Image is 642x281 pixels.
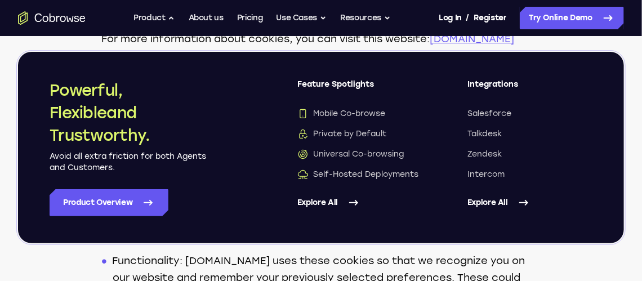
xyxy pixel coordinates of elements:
button: Product [133,7,175,29]
a: Explore All [297,189,422,216]
img: Mobile Co-browse [297,108,309,119]
p: Avoid all extra friction for both Agents and Customers. [50,151,207,173]
a: Product Overview [50,189,168,216]
a: Talkdesk [467,128,592,140]
button: Use Cases [276,7,327,29]
span: Self-Hosted Deployments [297,169,418,180]
span: Integrations [467,79,592,99]
span: Feature Spotlights [297,79,422,99]
a: Intercom [467,169,592,180]
a: Mobile Co-browseMobile Co-browse [297,108,422,119]
span: Talkdesk [467,128,502,140]
span: / [466,11,470,25]
a: Salesforce [467,108,592,119]
img: Private by Default [297,128,309,140]
button: Resources [340,7,391,29]
a: [DOMAIN_NAME] [430,33,514,45]
span: Mobile Co-browse [297,108,385,119]
h2: Powerful, Flexible and Trustworthy. [50,79,207,146]
a: Zendesk [467,149,592,160]
span: Intercom [467,169,505,180]
a: Register [474,7,507,29]
span: Private by Default [297,128,386,140]
span: Zendesk [467,149,502,160]
a: Explore All [467,189,592,216]
a: Log In [439,7,461,29]
img: Self-Hosted Deployments [297,169,309,180]
a: About us [189,7,224,29]
img: Universal Co-browsing [297,149,309,160]
a: Try Online Demo [520,7,624,29]
span: Salesforce [467,108,511,119]
a: Pricing [237,7,263,29]
a: Go to the home page [18,11,86,25]
a: Self-Hosted DeploymentsSelf-Hosted Deployments [297,169,422,180]
a: Universal Co-browsingUniversal Co-browsing [297,149,422,160]
span: Universal Co-browsing [297,149,404,160]
a: Private by DefaultPrivate by Default [297,128,422,140]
